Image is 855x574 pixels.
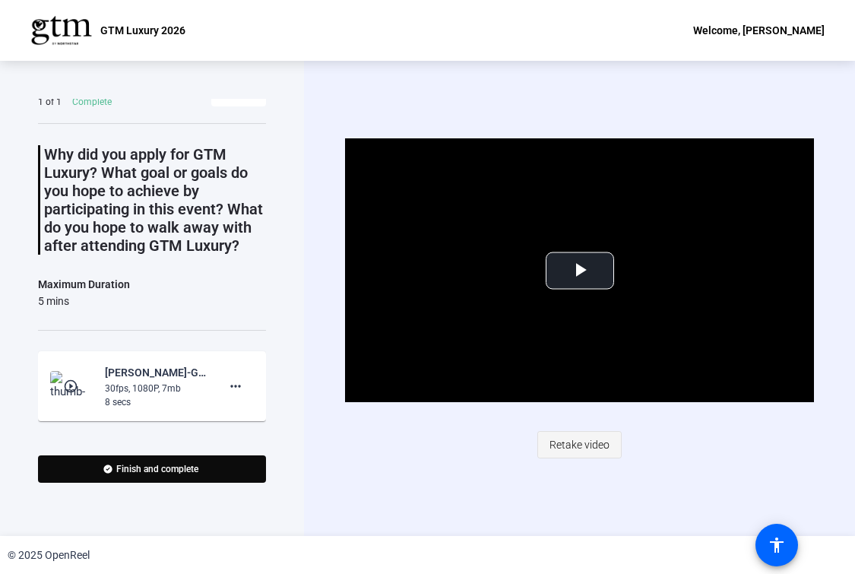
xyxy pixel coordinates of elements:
[546,252,614,289] button: Play Video
[30,15,93,46] img: OpenReel logo
[72,96,112,108] div: Complete
[100,21,185,40] p: GTM Luxury 2026
[105,382,207,395] div: 30fps, 1080P, 7mb
[211,79,266,106] button: View All
[693,21,825,40] div: Welcome, [PERSON_NAME]
[38,455,266,483] button: Finish and complete
[105,363,207,382] div: [PERSON_NAME]-GTM Luxury 2026 Applicant Videos-GTM Luxury 2026-1756956475435-webcam
[345,138,813,402] div: Video Player
[105,395,207,409] div: 8 secs
[549,430,610,459] span: Retake video
[8,547,90,563] div: © 2025 OpenReel
[768,536,786,554] mat-icon: accessibility
[63,379,81,394] mat-icon: play_circle_outline
[38,96,62,108] div: 1 of 1
[38,293,130,309] div: 5 mins
[50,371,95,401] img: thumb-nail
[44,145,266,255] p: Why did you apply for GTM Luxury? What goal or goals do you hope to achieve by participating in t...
[226,377,245,395] mat-icon: more_horiz
[537,431,622,458] button: Retake video
[38,275,130,293] div: Maximum Duration
[116,463,198,475] span: Finish and complete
